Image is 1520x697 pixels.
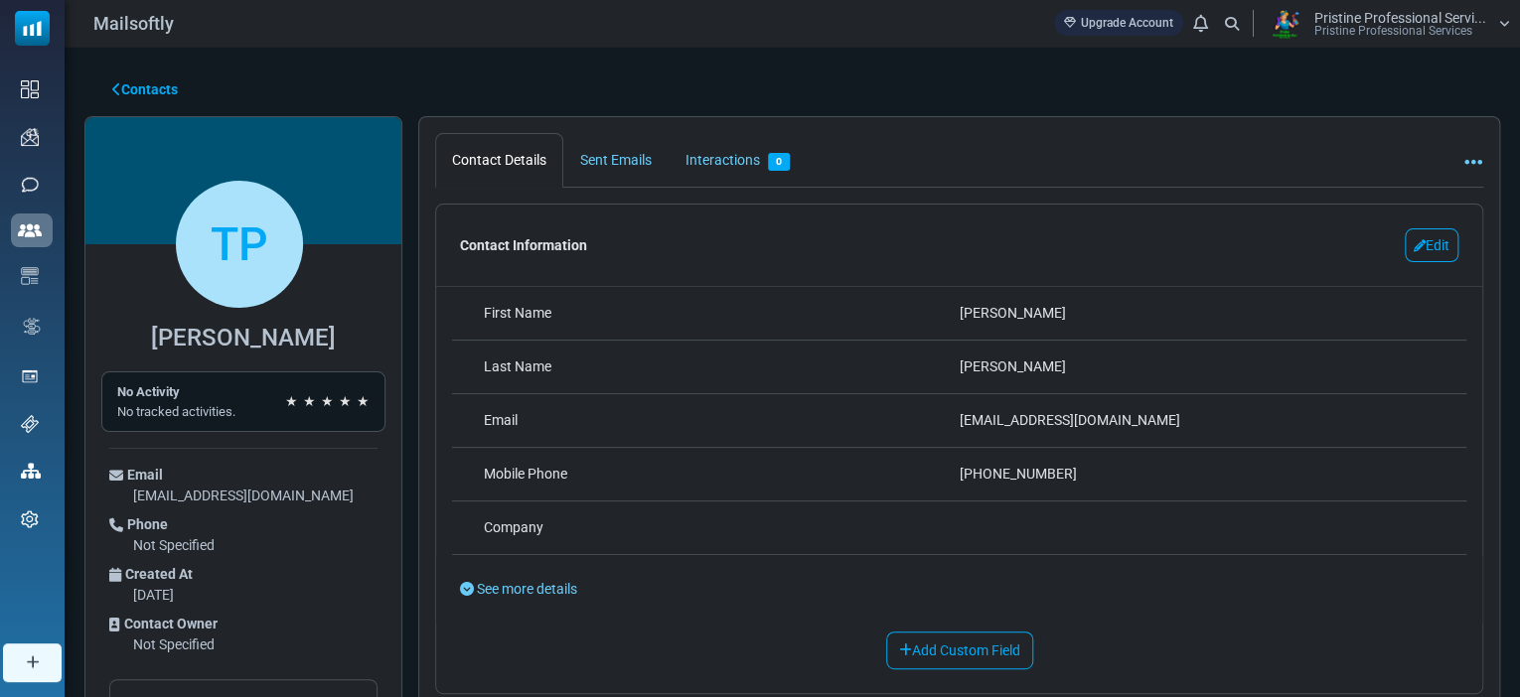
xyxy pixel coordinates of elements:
[321,391,334,412] span: ★
[21,128,39,146] img: campaigns-icon.png
[357,391,370,412] span: ★
[1314,11,1486,25] span: Pristine Professional Servi...
[176,181,303,308] span: TP
[151,324,336,352] h4: [PERSON_NAME]
[1314,25,1472,37] span: Pristine Professional Services
[117,402,235,422] p: No tracked activities.
[886,631,1033,669] a: Add Custom Field
[133,634,378,655] div: Not Specified
[435,133,563,188] a: Contact Details
[21,510,39,528] img: settings-icon.svg
[1260,9,1510,39] a: User Logo Pristine Professional Servi... Pristine Professional Services
[477,581,577,597] span: See more details
[93,10,174,37] span: Mailsoftly
[1054,10,1183,36] a: Upgrade Account
[124,614,218,634] span: translation missing: en.translations.contact_owner
[18,223,42,237] img: contacts-icon-active.svg
[768,153,790,171] span: 0
[960,356,1436,377] div: [PERSON_NAME]
[109,514,378,535] div: Phone
[15,11,50,46] img: mailsoftly_icon_blue_white.svg
[339,391,352,412] span: ★
[21,80,39,98] img: dashboard-icon.svg
[960,464,1436,485] div: [PHONE_NUMBER]
[21,367,39,385] img: landing_pages.svg
[109,564,378,585] div: Created At
[1260,9,1309,39] img: User Logo
[460,235,587,256] p: Contact Information
[133,486,378,506] div: [EMAIL_ADDRESS][DOMAIN_NAME]
[563,133,669,188] a: Sent Emails
[112,79,178,100] a: Contacts
[1405,228,1458,262] a: Edit
[960,303,1436,324] div: [PERSON_NAME]
[484,517,960,538] div: Company
[285,391,298,412] span: ★
[133,535,378,556] div: Not Specified
[484,303,960,324] div: First Name
[21,176,39,194] img: sms-icon.png
[484,356,960,377] div: Last Name
[21,315,43,338] img: workflow.svg
[109,465,378,486] div: Email
[484,464,960,485] div: Mobile Phone
[21,267,39,285] img: email-templates-icon.svg
[117,382,235,402] p: No Activity
[484,410,960,431] div: Email
[21,415,39,433] img: support-icon.svg
[960,410,1436,431] div: [EMAIL_ADDRESS][DOMAIN_NAME]
[669,133,807,188] a: Interactions
[133,585,378,606] div: [DATE]
[303,391,316,412] span: ★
